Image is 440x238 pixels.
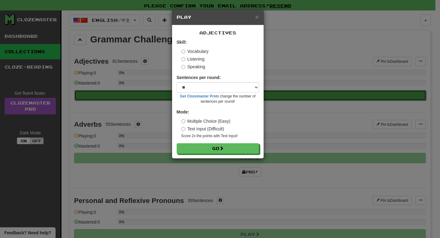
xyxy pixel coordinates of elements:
[255,14,259,20] button: Close
[177,94,259,104] small: to change the number of sentences per round!
[181,57,185,61] input: Listening
[181,119,185,123] input: Multiple Choice (Easy)
[177,143,259,154] button: Go
[181,64,205,70] label: Speaking
[180,94,216,98] a: Get Clozemaster Pro
[177,74,221,81] label: Sentences per round:
[181,118,230,124] label: Multiple Choice (Easy)
[177,109,189,114] strong: Mode:
[181,133,259,139] small: Score 2x the points with Text Input !
[199,30,236,35] span: Adjectives
[181,127,185,131] input: Text Input (Difficult)
[181,48,209,54] label: Vocabulary
[181,50,185,54] input: Vocabulary
[255,13,259,20] span: ×
[177,14,259,20] h5: Play
[181,65,185,69] input: Speaking
[181,126,224,132] label: Text Input (Difficult)
[177,40,187,45] strong: Skill:
[181,56,205,62] label: Listening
